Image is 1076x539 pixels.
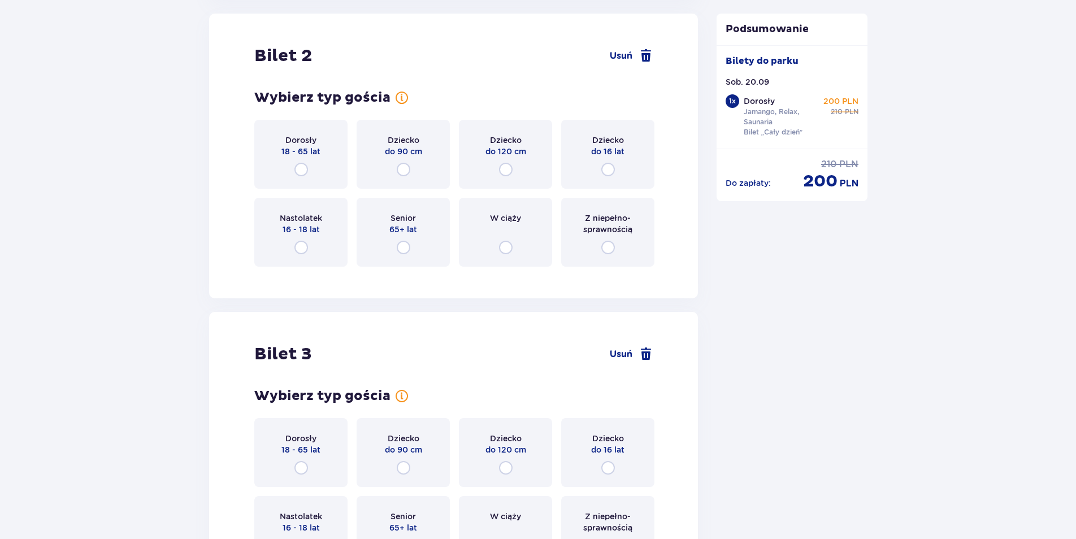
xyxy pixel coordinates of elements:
[823,95,858,107] p: 200 PLN
[726,177,771,189] p: Do zapłaty :
[388,134,419,146] p: Dziecko
[744,95,775,107] p: Dorosły
[591,146,624,157] p: do 16 lat
[744,127,803,137] p: Bilet „Cały dzień”
[389,522,417,533] p: 65+ lat
[254,388,391,405] p: Wybierz typ gościa
[254,89,391,106] p: Wybierz typ gościa
[285,433,316,444] p: Dorosły
[283,522,320,533] p: 16 - 18 lat
[839,158,858,171] p: PLN
[391,511,416,522] p: Senior
[281,444,320,455] p: 18 - 65 lat
[281,146,320,157] p: 18 - 65 lat
[610,49,653,63] a: Usuń
[254,45,312,67] p: Bilet 2
[490,433,522,444] p: Dziecko
[389,224,417,235] p: 65+ lat
[571,212,644,235] p: Z niepełno­sprawnością
[280,212,322,224] p: Nastolatek
[280,511,322,522] p: Nastolatek
[726,94,739,108] div: 1 x
[610,347,653,361] a: Usuń
[717,23,868,36] p: Podsumowanie
[610,348,632,360] span: Usuń
[385,146,422,157] p: do 90 cm
[821,158,837,171] p: 210
[744,107,822,127] p: Jamango, Relax, Saunaria
[831,107,843,117] p: 210
[803,171,838,192] p: 200
[726,55,799,67] p: Bilety do parku
[726,76,769,88] p: Sob. 20.09
[571,511,644,533] p: Z niepełno­sprawnością
[485,146,526,157] p: do 120 cm
[610,50,632,62] span: Usuń
[845,107,858,117] p: PLN
[391,212,416,224] p: Senior
[591,444,624,455] p: do 16 lat
[283,224,320,235] p: 16 - 18 lat
[592,134,624,146] p: Dziecko
[388,433,419,444] p: Dziecko
[592,433,624,444] p: Dziecko
[385,444,422,455] p: do 90 cm
[490,212,521,224] p: W ciąży
[490,134,522,146] p: Dziecko
[254,344,312,365] p: Bilet 3
[485,444,526,455] p: do 120 cm
[840,177,858,190] p: PLN
[490,511,521,522] p: W ciąży
[285,134,316,146] p: Dorosły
